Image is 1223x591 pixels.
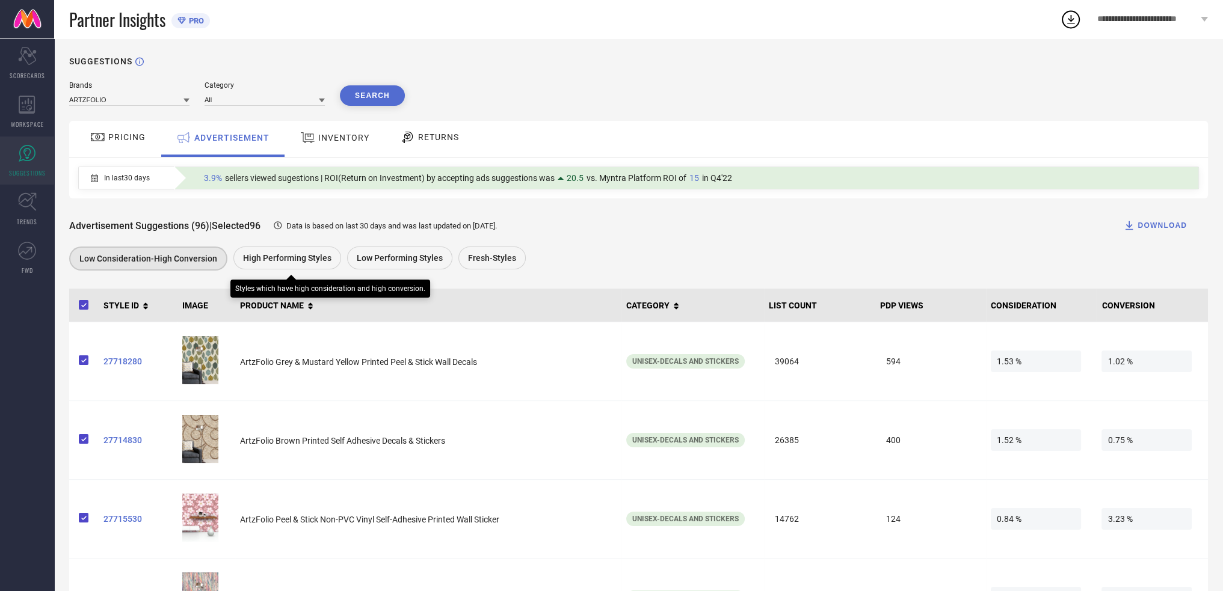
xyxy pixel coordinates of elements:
div: Category [205,81,325,90]
th: LIST COUNT [764,289,875,322]
th: CONSIDERATION [986,289,1097,322]
span: 26385 [769,429,859,451]
span: WORKSPACE [11,120,44,129]
span: sellers viewed sugestions | ROI(Return on Investment) by accepting ads suggestions was [225,173,555,183]
button: Search [340,85,405,106]
span: Partner Insights [69,7,165,32]
div: Styles which have high consideration and high conversion. [235,284,425,293]
span: ArtzFolio Grey & Mustard Yellow Printed Peel & Stick Wall Decals [240,357,477,367]
span: 14762 [769,508,859,530]
th: STYLE ID [99,289,177,322]
span: 400 [880,429,970,451]
span: 594 [880,351,970,372]
img: c6d87820-90b3-4ab5-9a5e-d0962679b0fe170845941076615sqftWallpaperPeelStickNon-PVCVinylSelf-Adhesiv... [182,336,218,384]
img: b72ba5ce-7b08-4dc0-9c68-107eb7550d35170844308510315sqftWallpaperPeelStickNon-PVCVinylSelf-Adhesiv... [182,415,218,463]
span: FWD [22,266,33,275]
span: Data is based on last 30 days and was last updated on [DATE] . [286,221,497,230]
span: 1.53 % [991,351,1081,372]
span: ADVERTISEMENT [194,133,270,142]
img: 37f6ba49-dc40-4856-878c-4240cebeeec8170844781859960sqftWallpaperPeelStickNon-PVCVinylSelf-Adhesiv... [182,494,218,542]
span: 39064 [769,351,859,372]
span: INVENTORY [318,133,369,142]
span: vs. Myntra Platform ROI of [587,173,686,183]
span: ArtzFolio Peel & Stick Non-PVC Vinyl Self-Adhesive Printed Wall Sticker [240,515,499,524]
span: PRO [186,16,204,25]
th: PDP VIEWS [875,289,986,322]
span: Unisex-Decals and Stickers [632,436,739,444]
span: 0.84 % [991,508,1081,530]
span: ArtzFolio Brown Printed Self Adhesive Decals & Stickers [240,436,445,446]
span: Unisex-Decals and Stickers [632,357,739,366]
th: PRODUCT NAME [235,289,621,322]
h1: SUGGESTIONS [69,57,132,66]
span: | [209,220,212,231]
span: PRICING [108,132,146,142]
th: CATEGORY [621,289,764,322]
span: 124 [880,508,970,530]
span: TRENDS [17,217,37,226]
span: 0.75 % [1101,429,1192,451]
span: SUGGESTIONS [9,168,46,177]
div: DOWNLOAD [1123,219,1187,231]
div: Open download list [1060,8,1082,30]
span: Fresh-Styles [468,253,516,263]
th: IMAGE [177,289,235,322]
span: In last 30 days [104,174,150,182]
th: CONVERSION [1097,289,1208,322]
button: DOWNLOAD [1108,213,1202,237]
a: 27714830 [103,435,173,445]
span: in Q4'22 [702,173,732,183]
span: 15 [689,173,699,183]
span: 3.23 % [1101,508,1192,530]
span: SCORECARDS [10,71,45,80]
span: Selected 96 [212,220,260,231]
span: Low Consideration-High Conversion [79,254,217,263]
span: 3.9% [204,173,222,183]
span: Unisex-Decals and Stickers [632,515,739,523]
span: High Performing Styles [243,253,331,263]
span: 1.02 % [1101,351,1192,372]
span: Low Performing Styles [357,253,443,263]
div: Percentage of sellers who have viewed suggestions for the current Insight Type [198,170,738,186]
span: 1.52 % [991,429,1081,451]
div: Brands [69,81,189,90]
a: 27718280 [103,357,173,366]
a: 27715530 [103,514,173,524]
span: Advertisement Suggestions (96) [69,220,209,231]
span: 20.5 [567,173,584,183]
span: RETURNS [418,132,459,142]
